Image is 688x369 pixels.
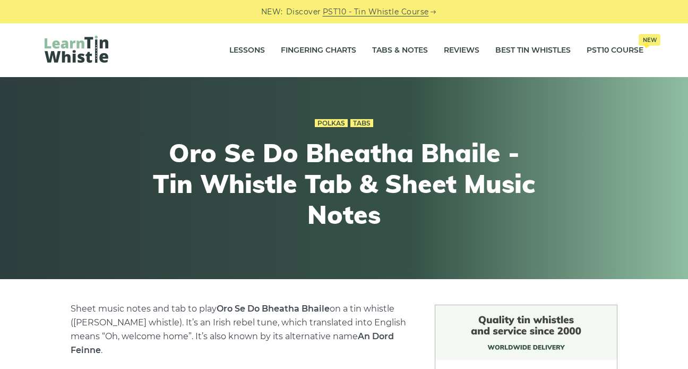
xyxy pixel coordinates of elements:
a: Fingering Charts [281,37,356,64]
span: New [639,34,660,46]
a: Tabs & Notes [372,37,428,64]
a: Lessons [229,37,265,64]
a: Polkas [315,119,348,128]
a: Reviews [444,37,479,64]
h1: Oro Se Do Bheatha Bhaile - Tin Whistle Tab & Sheet Music Notes [149,138,539,230]
strong: Oro Se Do Bheatha Bhaile [217,304,330,314]
a: Best Tin Whistles [495,37,571,64]
a: Tabs [350,119,373,128]
a: PST10 CourseNew [587,37,643,64]
img: LearnTinWhistle.com [45,36,108,63]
